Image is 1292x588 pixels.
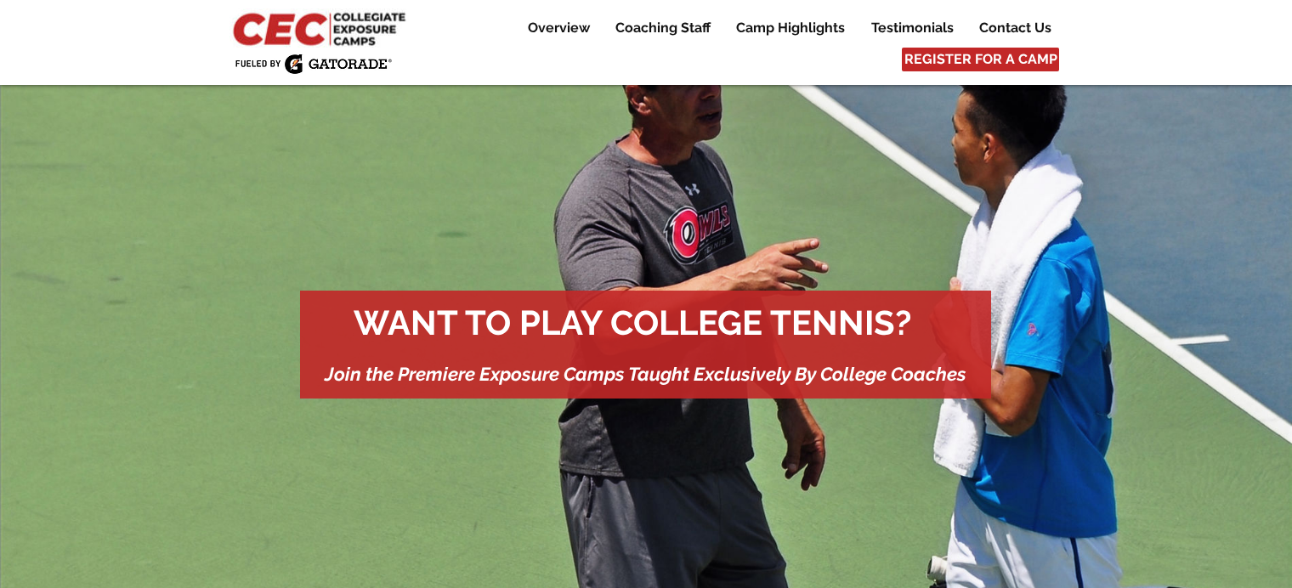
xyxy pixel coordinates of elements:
[966,18,1063,38] a: Contact Us
[863,18,962,38] p: Testimonials
[354,302,911,342] span: WANT TO PLAY COLLEGE TENNIS?
[501,18,1063,38] nav: Site
[904,50,1057,69] span: REGISTER FOR A CAMP
[858,18,966,38] a: Testimonials
[902,48,1059,71] a: REGISTER FOR A CAMP
[723,18,858,38] a: Camp Highlights
[229,8,413,48] img: CEC Logo Primary_edited.jpg
[971,18,1060,38] p: Contact Us
[519,18,598,38] p: Overview
[325,363,966,385] span: Join the Premiere Exposure Camps Taught Exclusively By College Coaches
[603,18,722,38] a: Coaching Staff
[235,54,392,74] img: Fueled by Gatorade.png
[607,18,719,38] p: Coaching Staff
[728,18,853,38] p: Camp Highlights
[515,18,602,38] a: Overview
